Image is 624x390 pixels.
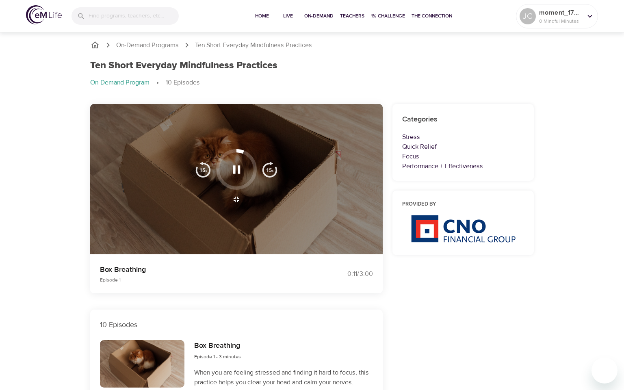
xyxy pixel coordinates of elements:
p: 0 Mindful Minutes [539,17,582,25]
p: Ten Short Everyday Mindfulness Practices [195,41,312,50]
p: Box Breathing [100,264,302,275]
nav: breadcrumb [90,40,534,50]
span: The Connection [412,12,452,20]
p: When you are feeling stressed and finding it hard to focus, this practice helps you clear your he... [194,368,373,387]
h6: Provided by [402,200,524,209]
p: 10 Episodes [100,319,373,330]
span: 1% Challenge [371,12,405,20]
img: 15s_prev.svg [195,161,211,178]
span: Episode 1 - 3 minutes [194,353,241,360]
img: CNO%20logo.png [411,215,516,243]
div: JC [520,8,536,24]
span: Home [252,12,272,20]
h1: Ten Short Everyday Mindfulness Practices [90,60,277,71]
span: Live [278,12,298,20]
p: Performance + Effectiveness [402,161,524,171]
span: Teachers [340,12,364,20]
nav: breadcrumb [90,78,534,88]
p: 10 Episodes [166,78,200,87]
img: logo [26,5,62,24]
a: On-Demand Programs [116,41,179,50]
p: Stress [402,132,524,142]
input: Find programs, teachers, etc... [89,7,179,25]
p: Focus [402,152,524,161]
h6: Categories [402,114,524,126]
p: Episode 1 [100,276,302,284]
span: On-Demand [304,12,334,20]
p: On-Demand Program [90,78,149,87]
h6: Box Breathing [194,340,241,352]
div: 0:11 / 3:00 [312,269,373,279]
p: moment_1749578585 [539,8,582,17]
img: 15s_next.svg [262,161,278,178]
iframe: Button to launch messaging window [591,357,617,383]
p: Quick Relief [402,142,524,152]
